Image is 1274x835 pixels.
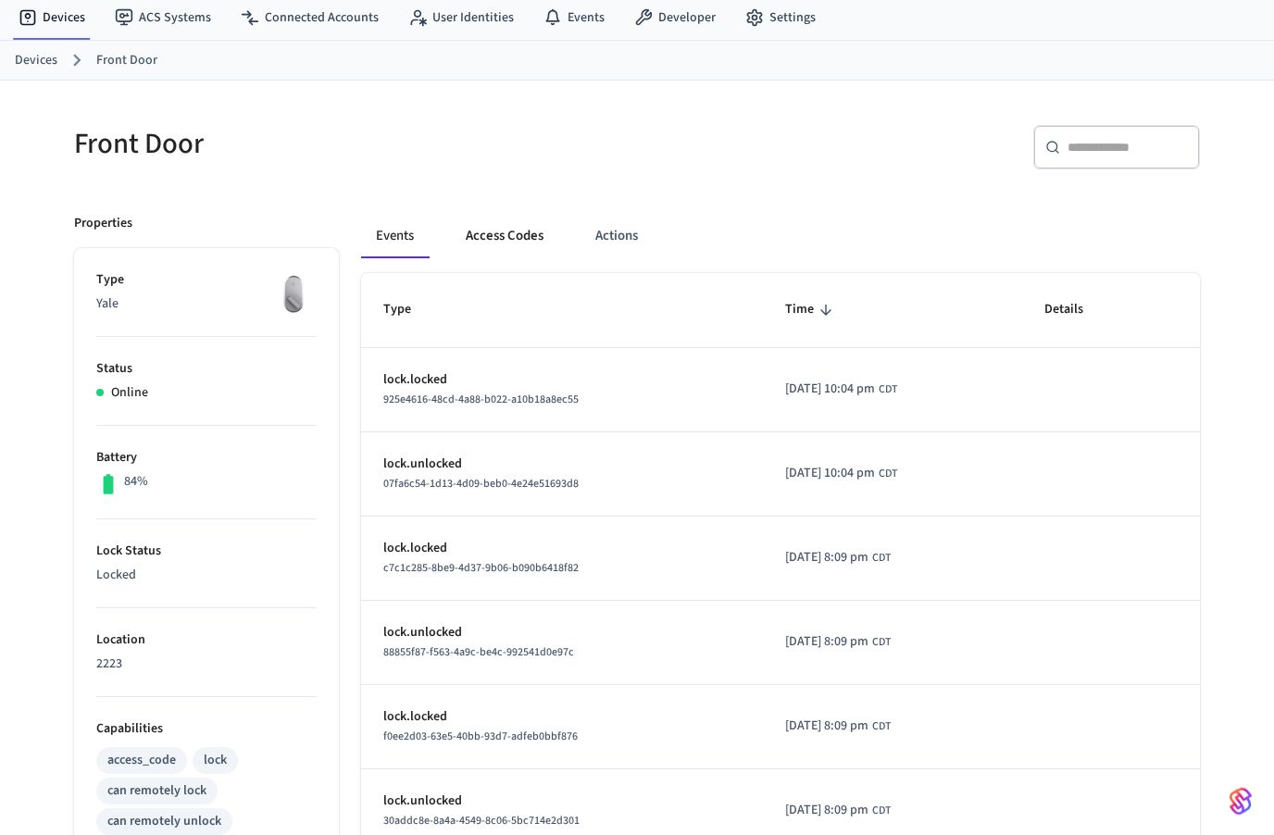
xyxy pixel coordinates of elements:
[1230,787,1252,816] img: SeamLogoGradient.69752ec5.svg
[383,708,741,728] p: lock.locked
[879,467,897,483] span: CDT
[383,393,579,408] span: 925e4616-48cd-4a88-b022-a10b18a8ec55
[785,465,897,484] div: America/Chicago
[872,551,891,567] span: CDT
[1044,296,1107,325] span: Details
[785,717,891,737] div: America/Chicago
[96,449,317,468] p: Battery
[96,360,317,380] p: Status
[107,782,206,802] div: can remotely lock
[872,635,891,652] span: CDT
[451,215,558,259] button: Access Codes
[785,465,875,484] span: [DATE] 10:04 pm
[383,561,579,577] span: c7c1c285-8be9-4d37-9b06-b090b6418f82
[96,631,317,651] p: Location
[785,802,891,821] div: America/Chicago
[872,719,891,736] span: CDT
[96,655,317,675] p: 2223
[107,752,176,771] div: access_code
[785,296,838,325] span: Time
[270,271,317,318] img: August Wifi Smart Lock 3rd Gen, Silver, Front
[785,380,875,400] span: [DATE] 10:04 pm
[361,215,429,259] button: Events
[361,215,1200,259] div: ant example
[96,720,317,740] p: Capabilities
[619,2,731,35] a: Developer
[383,814,580,829] span: 30addc8e-8a4a-4549-8c06-5bc714e2d301
[879,382,897,399] span: CDT
[383,645,574,661] span: 88855f87-f563-4a9c-be4c-992541d0e97c
[872,804,891,820] span: CDT
[204,752,227,771] div: lock
[100,2,226,35] a: ACS Systems
[124,473,148,492] p: 84%
[785,717,868,737] span: [DATE] 8:09 pm
[96,271,317,291] p: Type
[785,549,868,568] span: [DATE] 8:09 pm
[383,792,741,812] p: lock.unlocked
[383,371,741,391] p: lock.locked
[74,215,132,234] p: Properties
[383,477,579,492] span: 07fa6c54-1d13-4d09-beb0-4e24e51693d8
[226,2,393,35] a: Connected Accounts
[383,624,741,643] p: lock.unlocked
[383,540,741,559] p: lock.locked
[107,813,221,832] div: can remotely unlock
[96,567,317,586] p: Locked
[581,215,653,259] button: Actions
[529,2,619,35] a: Events
[383,729,578,745] span: f0ee2d03-63e5-40bb-93d7-adfeb0bbf876
[393,2,529,35] a: User Identities
[96,52,157,71] a: Front Door
[731,2,831,35] a: Settings
[785,380,897,400] div: America/Chicago
[15,52,57,71] a: Devices
[96,295,317,315] p: Yale
[785,633,868,653] span: [DATE] 8:09 pm
[785,549,891,568] div: America/Chicago
[785,633,891,653] div: America/Chicago
[383,455,741,475] p: lock.unlocked
[785,802,868,821] span: [DATE] 8:09 pm
[383,296,435,325] span: Type
[96,542,317,562] p: Lock Status
[74,126,626,164] h5: Front Door
[111,384,148,404] p: Online
[4,2,100,35] a: Devices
